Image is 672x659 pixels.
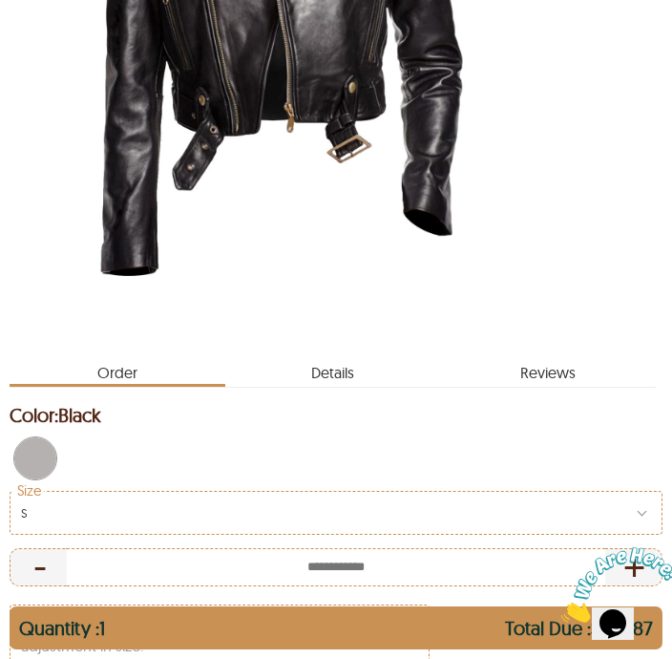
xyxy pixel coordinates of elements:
label: Size [12,484,45,499]
span: S [21,503,28,522]
div: Quantity : 1 [19,616,105,649]
span: Black [58,403,101,427]
div: Total Due : $245.87 [505,616,653,649]
iframe: chat widget [554,540,672,630]
span: Order [10,353,225,387]
div: Black [10,433,61,484]
span: Details [225,353,441,384]
h2: Selected Color: by Black [10,399,662,431]
div: Decrease Quantity of Item [10,548,67,586]
div: Size [10,491,662,535]
span: reviews [440,353,656,384]
img: Chat attention grabber [8,8,126,83]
